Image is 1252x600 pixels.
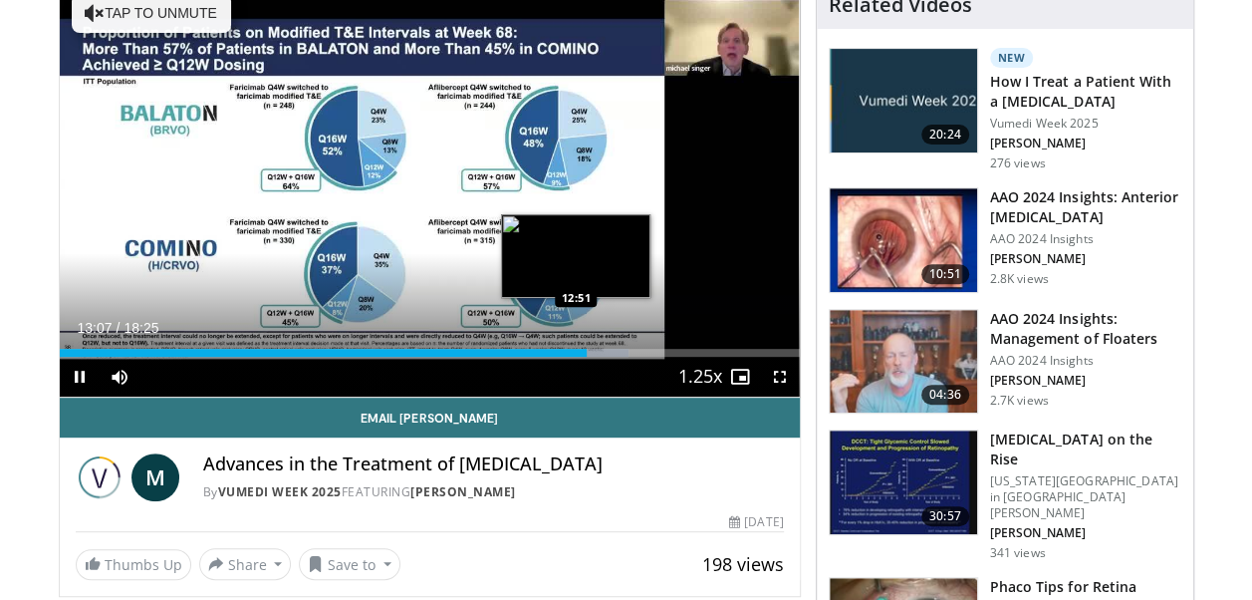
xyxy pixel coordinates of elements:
[720,357,760,397] button: Enable picture-in-picture mode
[829,430,1181,561] a: 30:57 [MEDICAL_DATA] on the Rise [US_STATE][GEOGRAPHIC_DATA] in [GEOGRAPHIC_DATA][PERSON_NAME] [P...
[829,309,1181,415] a: 04:36 AAO 2024 Insights: Management of Floaters AAO 2024 Insights [PERSON_NAME] 2.7K views
[830,188,977,292] img: fd942f01-32bb-45af-b226-b96b538a46e6.150x105_q85_crop-smart_upscale.jpg
[203,483,784,501] div: By FEATURING
[830,431,977,534] img: 4ce8c11a-29c2-4c44-a801-4e6d49003971.150x105_q85_crop-smart_upscale.jpg
[729,513,783,531] div: [DATE]
[990,393,1049,409] p: 2.7K views
[760,357,800,397] button: Fullscreen
[100,357,139,397] button: Mute
[990,430,1181,469] h3: [MEDICAL_DATA] on the Rise
[501,214,650,298] img: image.jpeg
[702,552,784,576] span: 198 views
[921,125,969,145] span: 20:24
[829,48,1181,171] a: 20:24 New How I Treat a Patient With a [MEDICAL_DATA] Vumedi Week 2025 [PERSON_NAME] 276 views
[299,548,400,580] button: Save to
[921,506,969,526] span: 30:57
[990,187,1181,227] h3: AAO 2024 Insights: Anterior [MEDICAL_DATA]
[117,320,121,336] span: /
[830,310,977,414] img: 8e655e61-78ac-4b3e-a4e7-f43113671c25.150x105_q85_crop-smart_upscale.jpg
[990,545,1046,561] p: 341 views
[990,251,1181,267] p: [PERSON_NAME]
[76,453,124,501] img: Vumedi Week 2025
[76,549,191,580] a: Thumbs Up
[990,116,1181,132] p: Vumedi Week 2025
[990,373,1181,389] p: [PERSON_NAME]
[990,309,1181,349] h3: AAO 2024 Insights: Management of Floaters
[199,548,292,580] button: Share
[990,136,1181,151] p: [PERSON_NAME]
[990,231,1181,247] p: AAO 2024 Insights
[990,155,1046,171] p: 276 views
[60,349,800,357] div: Progress Bar
[410,483,516,500] a: [PERSON_NAME]
[990,473,1181,521] p: [US_STATE][GEOGRAPHIC_DATA] in [GEOGRAPHIC_DATA][PERSON_NAME]
[78,320,113,336] span: 13:07
[203,453,784,475] h4: Advances in the Treatment of [MEDICAL_DATA]
[990,48,1034,68] p: New
[990,525,1181,541] p: [PERSON_NAME]
[990,353,1181,369] p: AAO 2024 Insights
[60,398,800,438] a: Email [PERSON_NAME]
[124,320,158,336] span: 18:25
[990,271,1049,287] p: 2.8K views
[60,357,100,397] button: Pause
[131,453,179,501] a: M
[218,483,342,500] a: Vumedi Week 2025
[990,72,1181,112] h3: How I Treat a Patient With a [MEDICAL_DATA]
[830,49,977,152] img: 02d29458-18ce-4e7f-be78-7423ab9bdffd.jpg.150x105_q85_crop-smart_upscale.jpg
[921,264,969,284] span: 10:51
[921,385,969,405] span: 04:36
[829,187,1181,293] a: 10:51 AAO 2024 Insights: Anterior [MEDICAL_DATA] AAO 2024 Insights [PERSON_NAME] 2.8K views
[680,357,720,397] button: Playback Rate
